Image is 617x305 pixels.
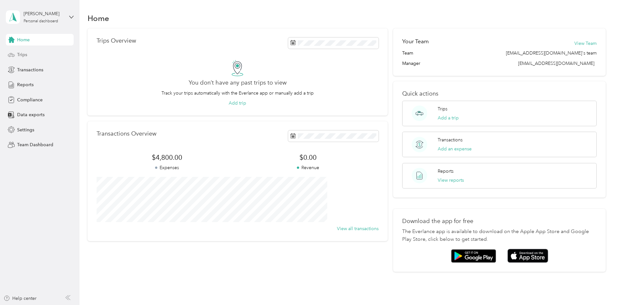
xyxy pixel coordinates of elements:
[229,100,246,107] button: Add trip
[162,90,314,97] p: Track your trips automatically with the Everlance app or manually add a trip
[518,61,594,66] span: [EMAIL_ADDRESS][DOMAIN_NAME]
[237,164,378,171] p: Revenue
[17,51,27,58] span: Trips
[402,60,420,67] span: Manager
[17,111,45,118] span: Data exports
[438,177,464,184] button: View reports
[97,153,237,162] span: $4,800.00
[402,90,597,97] p: Quick actions
[97,130,156,137] p: Transactions Overview
[24,10,64,17] div: [PERSON_NAME]
[438,115,459,121] button: Add a trip
[24,19,58,23] div: Personal dashboard
[402,37,429,46] h2: Your Team
[97,164,237,171] p: Expenses
[438,168,454,175] p: Reports
[402,50,413,56] span: Team
[4,295,37,302] button: Help center
[438,106,447,112] p: Trips
[237,153,378,162] span: $0.00
[451,249,496,263] img: Google play
[17,141,53,148] span: Team Dashboard
[17,127,34,133] span: Settings
[402,228,597,243] p: The Everlance app is available to download on the Apple App Store and Google Play Store, click be...
[17,36,30,43] span: Home
[17,66,43,73] span: Transactions
[88,15,109,22] h1: Home
[17,97,43,103] span: Compliance
[97,37,136,44] p: Trips Overview
[574,40,597,47] button: View Team
[581,269,617,305] iframe: Everlance-gr Chat Button Frame
[506,50,597,56] span: [EMAIL_ADDRESS][DOMAIN_NAME]'s team
[507,249,548,263] img: App store
[438,146,472,152] button: Add an expense
[337,225,379,232] button: View all transactions
[17,81,34,88] span: Reports
[402,218,597,225] p: Download the app for free
[438,137,463,143] p: Transactions
[189,79,287,86] h2: You don’t have any past trips to view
